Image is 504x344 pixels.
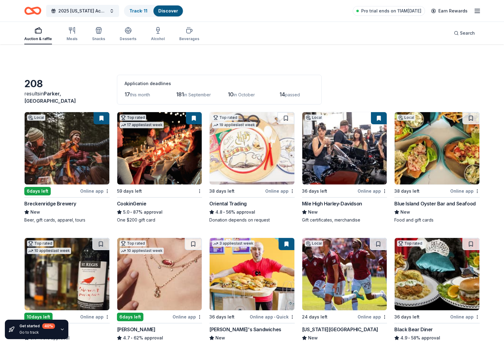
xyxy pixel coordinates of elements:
[120,248,164,254] div: 10 applies last week
[117,238,202,310] img: Image for Kendra Scott
[117,334,202,342] div: 62% approval
[24,112,110,223] a: Image for Breckenridge BreweryLocal6days leftOnline appBreckenridge BreweryNewBeer, gift cards, a...
[210,238,294,310] img: Image for Ike's Sandwiches
[212,240,255,247] div: 3 applies last week
[460,29,475,37] span: Search
[125,91,130,98] span: 17
[80,187,110,195] div: Online app
[24,187,51,195] div: 6 days left
[302,112,387,223] a: Image for Mile High Harley-DavidsonLocal36 days leftOnline appMile High Harley-DavidsonNewGift ce...
[215,334,225,342] span: New
[212,115,238,121] div: Top rated
[92,24,105,44] button: Snacks
[394,187,420,195] div: 38 days left
[305,240,323,246] div: Local
[209,217,295,223] div: Donation depends on request
[19,330,55,335] div: Go to track
[131,335,132,340] span: •
[120,24,136,44] button: Desserts
[80,313,110,321] div: Online app
[120,122,164,128] div: 17 applies last week
[117,112,202,223] a: Image for CookinGenieTop rated17 applieslast week59 days leftCookinGenie5.0•87% approvalOne $200 ...
[265,187,295,195] div: Online app
[427,5,471,16] a: Earn Rewards
[394,334,480,342] div: 58% approval
[129,8,147,13] a: Track· 11
[394,313,420,321] div: 36 days left
[24,91,76,104] span: Parker, [GEOGRAPHIC_DATA]
[151,24,165,44] button: Alcohol
[67,36,77,41] div: Meals
[24,217,110,223] div: Beer, gift cards, apparel, tours
[274,315,275,319] span: •
[120,36,136,41] div: Desserts
[302,326,378,333] div: [US_STATE][GEOGRAPHIC_DATA]
[212,122,256,128] div: 19 applies last week
[117,187,142,195] div: 59 days left
[209,112,295,223] a: Image for Oriental TradingTop rated19 applieslast week38 days leftOnline appOriental Trading4.8•5...
[123,208,129,216] span: 5.0
[395,238,479,310] img: Image for Black Bear Diner
[24,90,110,105] div: results
[234,92,255,97] span: in October
[130,92,150,97] span: this month
[409,335,410,340] span: •
[308,208,318,216] span: New
[92,36,105,41] div: Snacks
[42,323,55,329] div: 40 %
[24,91,76,104] span: in
[117,313,143,321] div: 6 days left
[130,210,132,215] span: •
[27,240,53,246] div: Top rated
[400,334,407,342] span: 4.9
[209,187,235,195] div: 38 days left
[394,200,475,207] div: Blue Island Oyster Bar and Seafood
[285,92,300,97] span: passed
[279,91,285,98] span: 14
[117,200,146,207] div: CookinGenie
[305,115,323,121] div: Local
[24,200,76,207] div: Breckenridge Brewery
[27,115,45,121] div: Local
[176,91,184,98] span: 181
[58,7,107,15] span: 2025 [US_STATE] Academy of [MEDICAL_DATA] Convention
[117,326,156,333] div: [PERSON_NAME]
[250,313,295,321] div: Online app Quick
[395,112,479,184] img: Image for Blue Island Oyster Bar and Seafood
[302,217,387,223] div: Gift certificates, merchandise
[173,313,202,321] div: Online app
[24,313,53,321] div: 10 days left
[400,208,410,216] span: New
[117,208,202,216] div: 87% approval
[120,240,146,246] div: Top rated
[179,24,199,44] button: Beverages
[24,78,110,90] div: 208
[394,326,433,333] div: Black Bear Diner
[209,200,247,207] div: Oriental Trading
[450,187,480,195] div: Online app
[123,334,130,342] span: 4.7
[117,217,202,223] div: One $200 gift card
[224,210,225,215] span: •
[67,24,77,44] button: Meals
[24,24,52,44] button: Auction & raffle
[302,200,362,207] div: Mile High Harley-Davidson
[125,80,314,87] div: Application deadlines
[302,112,387,184] img: Image for Mile High Harley-Davidson
[394,217,480,223] div: Food and gift cards
[302,238,387,310] img: Image for Colorado Rapids
[184,92,211,97] span: in September
[228,91,234,98] span: 10
[151,36,165,41] div: Alcohol
[24,4,41,18] a: Home
[30,208,40,216] span: New
[209,313,235,321] div: 36 days left
[397,115,415,121] div: Local
[158,8,178,13] a: Discover
[449,27,480,39] button: Search
[25,238,109,310] img: Image for Total Wine
[308,334,318,342] span: New
[209,326,281,333] div: [PERSON_NAME]'s Sandwiches
[27,248,71,254] div: 10 applies last week
[450,313,480,321] div: Online app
